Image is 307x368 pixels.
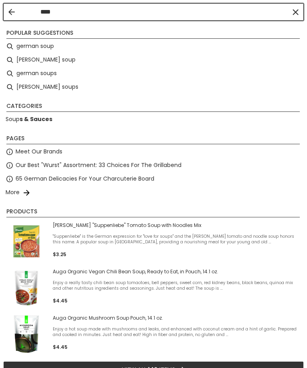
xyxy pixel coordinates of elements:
[53,326,301,338] span: Enjoy a hot soup made with mushrooms and leaks, and enhanced with coconut cream and a hint of gar...
[6,115,52,124] a: Soups & Sauces
[3,218,304,265] li: Knorr "Suppenliebe" Tomato Soup with Noodles Mix
[3,113,304,126] li: Soups & Sauces
[53,315,301,321] span: Auga Organic Mushroom Soup Pouch, 14.1 oz.
[6,207,300,217] li: Products
[3,80,304,94] li: knorr soups
[53,344,68,350] span: $4.45
[53,280,301,291] span: Enjoy a really tasty chili bean soup tomaotoes, bell peppers, sweet corn, red kidney beans, black...
[6,314,46,354] img: Auga Organic Mushroom Soup Pouch
[20,115,52,123] b: s & Sauces
[16,174,154,183] a: 65 German Delicacies For Your Charcuterie Board
[6,221,46,261] img: Knorr Tomato Soup with Noodles
[53,297,68,304] span: $4.45
[3,159,304,172] li: Our Best "Wurst" Assortment: 33 Choices For The Grillabend
[3,40,304,53] li: german soup
[6,102,300,112] li: Categories
[6,134,300,144] li: Pages
[6,221,301,261] a: Knorr Tomato Soup with Noodles[PERSON_NAME] "Suppenliebe" Tomato Soup with Noodles Mix"Suppenlieb...
[8,9,15,15] button: Back
[3,53,304,67] li: knorr soup
[3,186,304,199] li: More
[16,147,62,156] a: Meet Our Brands
[3,311,304,357] li: Auga Organic Mushroom Soup Pouch, 14.1 oz.
[53,234,301,245] span: "Suppenliebe" is the German expression for "love for soups" and the [PERSON_NAME] tomato and nood...
[291,8,299,16] button: Clear
[3,172,304,186] li: 65 German Delicacies For Your Charcuterie Board
[53,251,66,258] span: $3.25
[3,67,304,80] li: german soups
[6,29,300,39] li: Popular suggestions
[53,222,301,229] span: [PERSON_NAME] "Suppenliebe" Tomato Soup with Noodles Mix
[6,268,301,308] a: Auga Organic Vegan Chili Bean Soup, Ready to Eat, in Pouch, 14.1 oz.Enjoy a really tasty chili be...
[3,265,304,311] li: Auga Organic Vegan Chili Bean Soup, Ready to Eat, in Pouch, 14.1 oz.
[3,145,304,159] li: Meet Our Brands
[53,269,301,275] span: Auga Organic Vegan Chili Bean Soup, Ready to Eat, in Pouch, 14.1 oz.
[16,161,181,170] a: Our Best "Wurst" Assortment: 33 Choices For The Grillabend
[6,314,301,354] a: Auga Organic Mushroom Soup PouchAuga Organic Mushroom Soup Pouch, 14.1 oz.Enjoy a hot soup made w...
